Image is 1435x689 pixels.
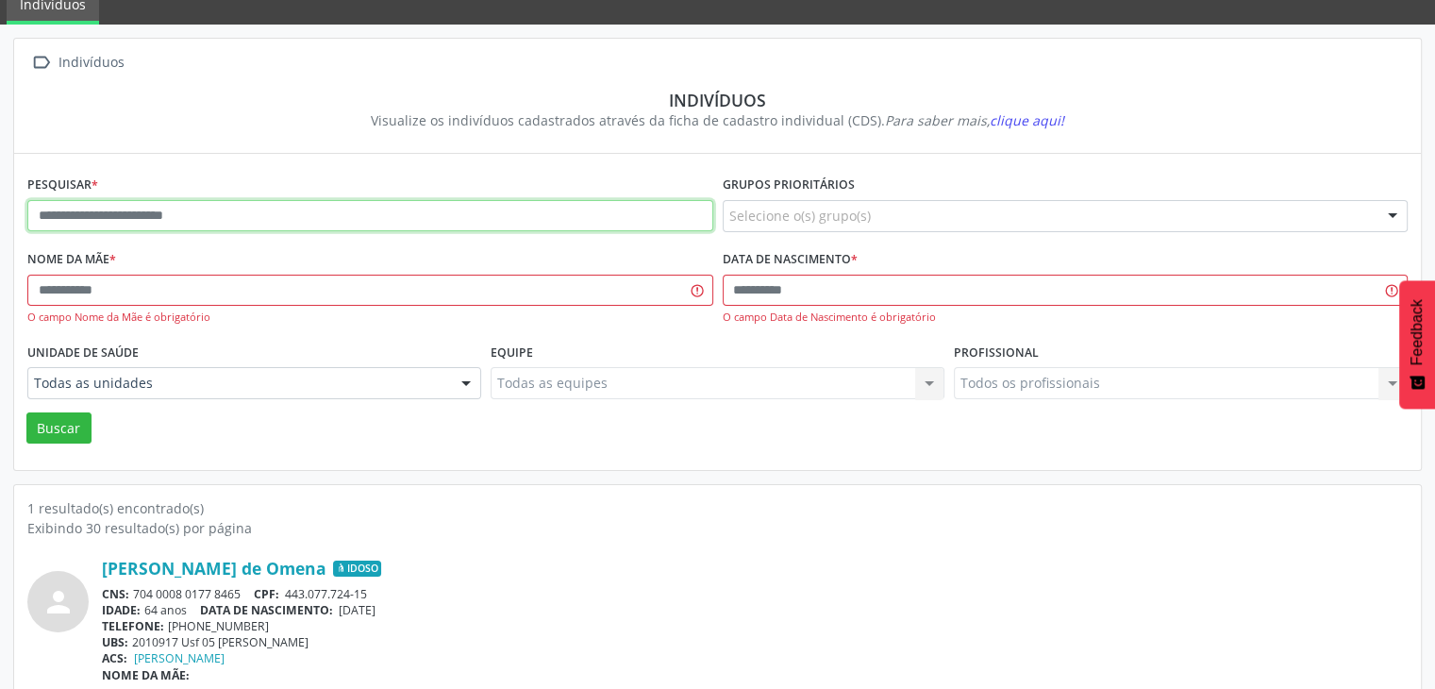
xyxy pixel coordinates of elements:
div: 704 0008 0177 8465 [102,586,1408,602]
div: Indivíduos [41,90,1394,110]
div: [PHONE_NUMBER] [102,618,1408,634]
span: Selecione o(s) grupo(s) [729,206,871,226]
div: O campo Nome da Mãe é obrigatório [27,310,713,326]
span: TELEFONE: [102,618,164,634]
span: Feedback [1409,299,1426,365]
label: Equipe [491,338,533,367]
div: 2010917 Usf 05 [PERSON_NAME] [102,634,1408,650]
span: UBS: [102,634,128,650]
label: Nome da mãe [27,245,116,275]
div: Visualize os indivíduos cadastrados através da ficha de cadastro individual (CDS). [41,110,1394,130]
span: CNS: [102,586,129,602]
a: [PERSON_NAME] de Omena [102,558,326,579]
div: 1 resultado(s) encontrado(s) [27,498,1408,518]
label: Grupos prioritários [723,171,855,200]
span: IDADE: [102,602,141,618]
span: Todas as unidades [34,374,442,393]
i:  [27,49,55,76]
div: Indivíduos [55,49,127,76]
i: person [42,585,75,619]
span: Idoso [333,561,381,578]
span: [DATE] [339,602,375,618]
label: Unidade de saúde [27,338,139,367]
a: [PERSON_NAME] [134,650,225,666]
span: ACS: [102,650,127,666]
span: 443.077.724-15 [285,586,367,602]
div: 64 anos [102,602,1408,618]
span: DATA DE NASCIMENTO: [200,602,333,618]
a:  Indivíduos [27,49,127,76]
label: Pesquisar [27,171,98,200]
label: Profissional [954,338,1039,367]
span: clique aqui! [990,111,1064,129]
div: Exibindo 30 resultado(s) por página [27,518,1408,538]
button: Buscar [26,412,92,445]
button: Feedback - Mostrar pesquisa [1399,280,1435,409]
div: O campo Data de Nascimento é obrigatório [723,310,1409,326]
label: Data de nascimento [723,245,858,275]
i: Para saber mais, [885,111,1064,129]
span: CPF: [254,586,279,602]
span: NOME DA MÃE: [102,667,190,683]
